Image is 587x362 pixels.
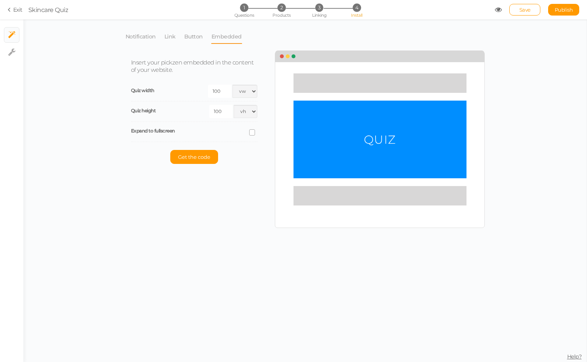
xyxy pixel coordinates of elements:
li: 2 Products [264,3,300,12]
li: Notification [125,29,164,44]
li: 4 Install [339,3,375,12]
span: Linking [312,12,326,18]
li: Button [184,29,211,44]
span: Install [351,12,362,18]
span: Save [519,7,531,13]
span: Quiz height [131,108,156,113]
li: Embedded [211,29,250,44]
span: QUIZ [364,132,396,147]
span: Help? [567,353,582,360]
span: Get the code [178,154,210,160]
div: Skincare Quiz [28,5,68,14]
span: 3 [315,3,323,12]
span: Products [273,12,291,18]
a: Exit [8,6,23,14]
li: 3 Linking [301,3,337,12]
span: Questions [234,12,254,18]
span: 4 [353,3,361,12]
a: Embedded [211,29,242,44]
li: Link [164,29,184,44]
span: Quiz width [131,87,154,93]
div: Save [509,4,540,16]
button: Get the code [170,150,218,164]
a: Notification [125,29,156,44]
span: Publish [555,7,573,13]
a: Button [184,29,203,44]
span: Insert your pickzen embedded in the content of your website. [131,59,254,73]
li: 1 Questions [226,3,262,12]
a: Link [164,29,176,44]
span: 1 [240,3,248,12]
span: Expand to fullscreen [131,128,175,134]
span: 2 [278,3,286,12]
